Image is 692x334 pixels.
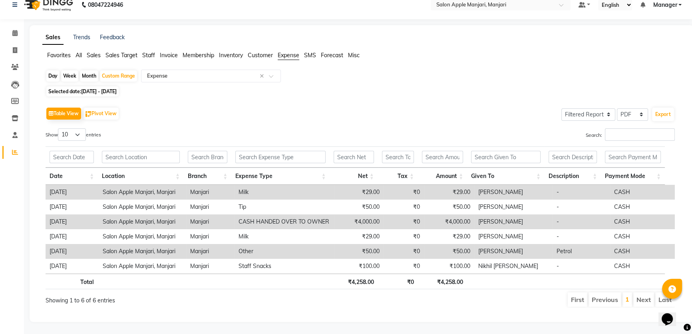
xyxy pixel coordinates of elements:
span: Forecast [321,52,343,59]
td: ₹29.00 [334,229,383,244]
span: Favorites [47,52,71,59]
label: Show entries [46,128,101,141]
td: Petrol [553,244,610,259]
td: ₹4,000.00 [424,214,474,229]
td: Tip [235,200,335,214]
td: [DATE] [46,185,99,200]
td: ₹100.00 [334,259,383,274]
td: [PERSON_NAME] [474,200,553,214]
td: ₹29.00 [424,229,474,244]
td: ₹0 [384,244,424,259]
td: Salon Apple Manjari, Manjari [99,185,186,200]
td: ₹0 [384,229,424,244]
span: Inventory [219,52,243,59]
input: Search Location [102,151,180,163]
a: Sales [42,30,64,45]
td: ₹50.00 [334,244,383,259]
td: Staff Snacks [235,259,335,274]
input: Search Description [549,151,597,163]
th: ₹4,258.00 [330,274,378,289]
td: ₹29.00 [334,185,383,200]
td: - [553,200,610,214]
td: Manjari [186,200,235,214]
th: Date: activate to sort column ascending [46,168,98,185]
td: ₹100.00 [424,259,474,274]
td: CASH HANDED OVER TO OWNER [235,214,335,229]
div: Day [46,70,60,82]
iframe: chat widget [658,302,684,326]
td: CASH [610,200,675,214]
th: Tax: activate to sort column ascending [378,168,418,185]
img: pivot.png [86,111,91,117]
td: Manjari [186,244,235,259]
td: CASH [610,244,675,259]
div: Showing 1 to 6 of 6 entries [46,292,301,305]
div: Week [61,70,78,82]
th: Location: activate to sort column ascending [98,168,184,185]
a: 1 [625,295,629,303]
td: [DATE] [46,229,99,244]
td: Milk [235,229,335,244]
input: Search Amount [422,151,463,163]
td: - [553,185,610,200]
td: CASH [610,229,675,244]
input: Search Tax [382,151,414,163]
td: ₹50.00 [424,244,474,259]
td: ₹29.00 [424,185,474,200]
td: - [553,229,610,244]
td: Manjari [186,229,235,244]
td: - [553,214,610,229]
span: Misc [348,52,360,59]
th: Branch: activate to sort column ascending [184,168,231,185]
a: Trends [73,34,90,41]
input: Search Date [50,151,94,163]
td: [PERSON_NAME] [474,214,553,229]
span: Expense [278,52,299,59]
td: Salon Apple Manjari, Manjari [99,214,186,229]
button: Table View [46,108,81,120]
td: [DATE] [46,259,99,274]
input: Search Net [334,151,374,163]
td: Salon Apple Manjari, Manjari [99,244,186,259]
th: Payment Mode: activate to sort column ascending [601,168,665,185]
span: All [76,52,82,59]
label: Search: [586,128,675,141]
td: ₹0 [384,259,424,274]
td: Salon Apple Manjari, Manjari [99,259,186,274]
th: Expense Type: activate to sort column ascending [231,168,330,185]
a: Feedback [100,34,125,41]
td: ₹0 [384,185,424,200]
span: Manager [653,1,677,9]
span: Staff [142,52,155,59]
span: Sales Target [105,52,137,59]
th: Given To: activate to sort column ascending [467,168,545,185]
td: ₹50.00 [424,200,474,214]
td: - [553,259,610,274]
td: CASH [610,214,675,229]
td: ₹50.00 [334,200,383,214]
td: ₹0 [384,214,424,229]
input: Search Payment Mode [605,151,661,163]
td: [PERSON_NAME] [474,185,553,200]
th: Description: activate to sort column ascending [545,168,601,185]
td: Other [235,244,335,259]
td: Manjari [186,259,235,274]
input: Search Given To [471,151,541,163]
input: Search: [605,128,675,141]
td: [PERSON_NAME] [474,229,553,244]
th: Total [46,274,98,289]
td: [DATE] [46,244,99,259]
select: Showentries [58,128,86,141]
td: [DATE] [46,200,99,214]
td: ₹0 [384,200,424,214]
th: Net: activate to sort column ascending [330,168,378,185]
span: SMS [304,52,316,59]
span: Invoice [160,52,178,59]
span: [DATE] - [DATE] [81,88,117,94]
div: Custom Range [100,70,137,82]
td: Manjari [186,185,235,200]
td: Milk [235,185,335,200]
button: Export [652,108,674,121]
td: Salon Apple Manjari, Manjari [99,229,186,244]
th: Amount: activate to sort column ascending [418,168,467,185]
